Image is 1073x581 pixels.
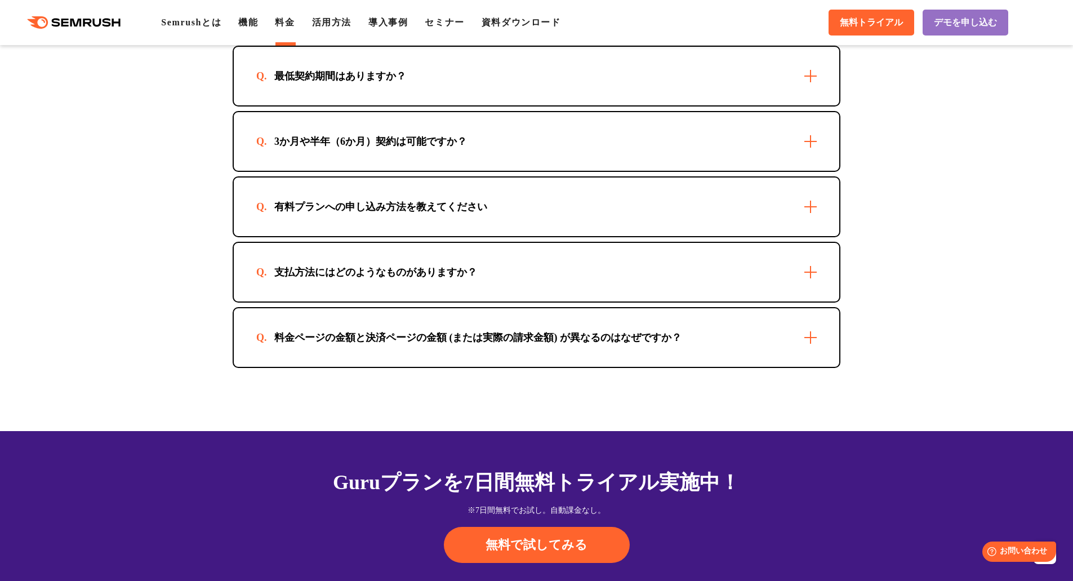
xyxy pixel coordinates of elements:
[161,17,221,27] a: Semrushとは
[256,69,424,83] div: 最低契約期間はありますか？
[256,135,485,148] div: 3か月や半年（6か月）契約は可能ですか？
[368,17,408,27] a: 導入事例
[275,17,295,27] a: 料金
[840,17,903,29] span: 無料トライアル
[486,536,587,553] span: 無料で試してみる
[256,265,495,279] div: 支払方法にはどのようなものがありますか？
[514,471,740,494] span: 無料トライアル実施中！
[482,17,561,27] a: 資料ダウンロード
[923,10,1008,36] a: デモを申し込む
[238,17,258,27] a: 機能
[256,331,700,344] div: 料金ページの金額と決済ページの金額 (または実際の請求金額) が異なるのはなぜですか？
[973,537,1061,569] iframe: Help widget launcher
[256,200,505,214] div: 有料プランへの申し込み方法を教えてください
[425,17,464,27] a: セミナー
[829,10,914,36] a: 無料トライアル
[233,505,840,516] div: ※7日間無料でお試し。自動課金なし。
[934,17,997,29] span: デモを申し込む
[444,527,630,563] a: 無料で試してみる
[312,17,351,27] a: 活用方法
[233,467,840,498] div: Guruプランを7日間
